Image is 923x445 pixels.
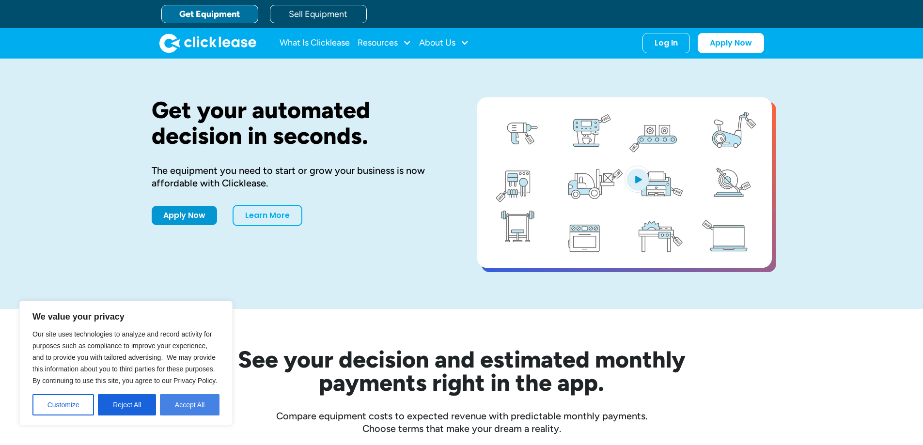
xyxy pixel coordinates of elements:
a: Get Equipment [161,5,258,23]
div: Compare equipment costs to expected revenue with predictable monthly payments. Choose terms that ... [152,410,772,435]
div: Resources [358,33,411,53]
span: Our site uses technologies to analyze and record activity for purposes such as compliance to impr... [32,330,217,384]
button: Customize [32,394,94,415]
button: Reject All [98,394,156,415]
div: Log In [655,38,678,48]
a: Sell Equipment [270,5,367,23]
button: Accept All [160,394,219,415]
a: open lightbox [477,97,772,268]
img: Clicklease logo [159,33,256,53]
div: About Us [419,33,469,53]
a: Learn More [233,205,302,226]
img: Blue play button logo on a light blue circular background [625,166,651,193]
a: What Is Clicklease [280,33,350,53]
div: We value your privacy [19,301,233,426]
a: Apply Now [152,206,217,225]
p: We value your privacy [32,311,219,322]
h1: Get your automated decision in seconds. [152,97,446,149]
div: The equipment you need to start or grow your business is now affordable with Clicklease. [152,164,446,189]
h2: See your decision and estimated monthly payments right in the app. [190,348,733,394]
a: Apply Now [698,33,764,53]
a: home [159,33,256,53]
